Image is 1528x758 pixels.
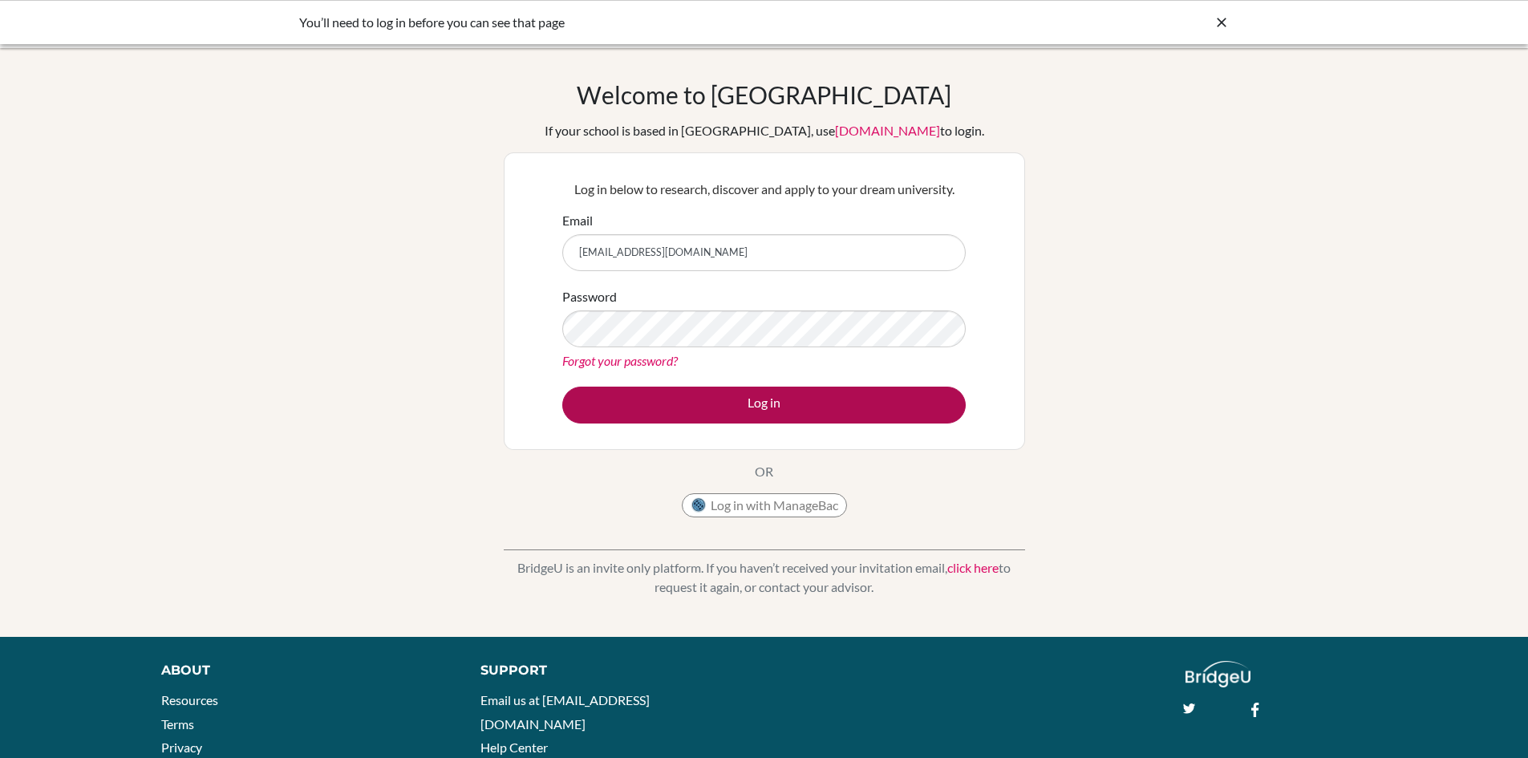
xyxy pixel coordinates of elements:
[480,740,548,755] a: Help Center
[161,740,202,755] a: Privacy
[161,692,218,707] a: Resources
[682,493,847,517] button: Log in with ManageBac
[947,560,999,575] a: click here
[480,661,745,680] div: Support
[562,211,593,230] label: Email
[299,13,989,32] div: You’ll need to log in before you can see that page
[562,180,966,199] p: Log in below to research, discover and apply to your dream university.
[480,692,650,732] a: Email us at [EMAIL_ADDRESS][DOMAIN_NAME]
[161,716,194,732] a: Terms
[562,287,617,306] label: Password
[504,558,1025,597] p: BridgeU is an invite only platform. If you haven’t received your invitation email, to request it ...
[562,353,678,368] a: Forgot your password?
[577,80,951,109] h1: Welcome to [GEOGRAPHIC_DATA]
[755,462,773,481] p: OR
[161,661,444,680] div: About
[835,123,940,138] a: [DOMAIN_NAME]
[545,121,984,140] div: If your school is based in [GEOGRAPHIC_DATA], use to login.
[1186,661,1250,687] img: logo_white@2x-f4f0deed5e89b7ecb1c2cc34c3e3d731f90f0f143d5ea2071677605dd97b5244.png
[562,387,966,424] button: Log in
